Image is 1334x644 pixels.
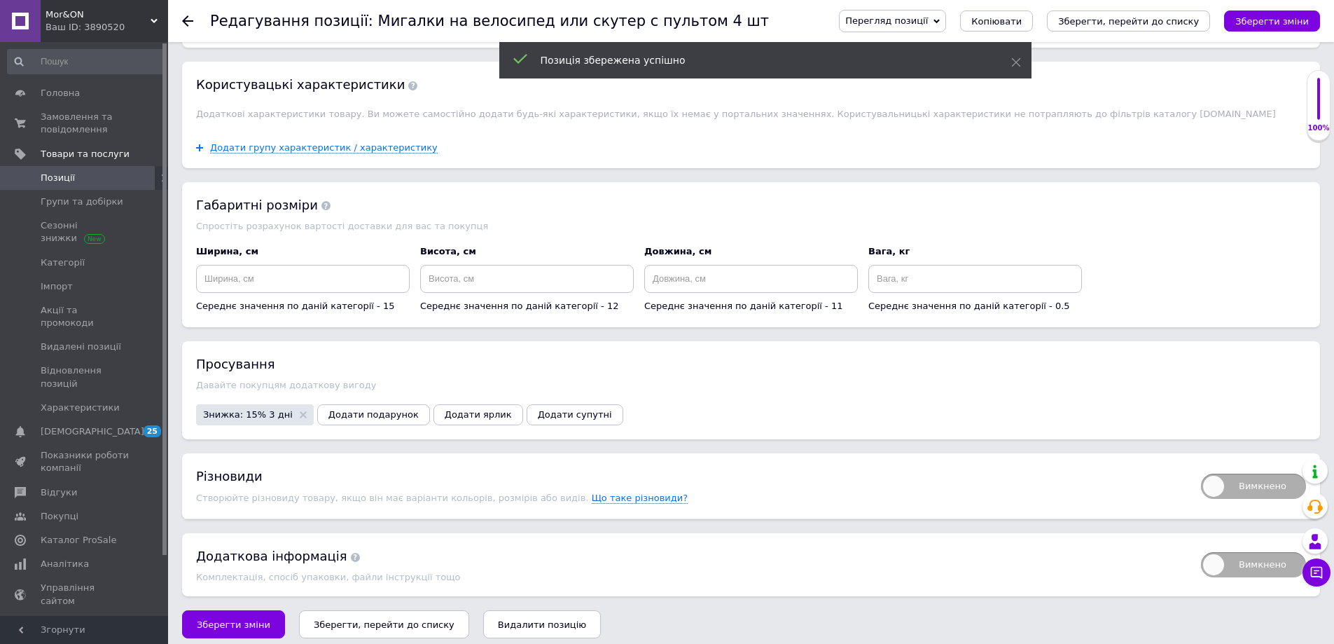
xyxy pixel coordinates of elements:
span: Що таке різновиди? [592,493,688,504]
button: Зберегти, перейти до списку [1047,11,1210,32]
div: 100% [1307,123,1330,133]
span: Позиції [41,172,75,184]
div: Комплектація, спосіб упаковки, файли інструкції тощо [196,572,1187,582]
button: Зберегти зміни [182,610,285,638]
span: Каталог ProSale [41,534,116,547]
span: Додати подарунок [328,409,419,420]
span: Копіювати [971,16,1022,27]
span: Показники роботи компанії [41,449,130,474]
input: Ширина, см [196,265,410,293]
div: Повернутися назад [182,15,193,27]
button: Копіювати [960,11,1033,32]
span: Замовлення та повідомлення [41,111,130,136]
span: Характеристики [41,402,120,414]
span: Сезонні знижки [41,219,130,245]
button: Зберегти, перейти до списку [299,610,469,638]
span: Створюйте різновиду товару, якщо він має варіанти кольорів, розмірів або видів. [196,493,592,503]
span: Довжина, см [644,246,711,256]
div: Ваш ID: 3890520 [46,21,168,34]
strong: LED Мигалки для велосипеда с пультом управления | 8 цветов | USB зарядка | 4 маячка в комплекте [14,15,468,26]
div: Додаткова інформація [196,547,1187,565]
span: Зберегти зміни [197,619,270,630]
h1: Редагування позиції: Мигалки на велосипед или скутер с пультом 4 шт [210,13,769,29]
strong: велосипедные мигалки [40,39,146,50]
div: Габаритні розміри [196,196,1306,214]
div: Спростіть розрахунок вартості доставки для вас та покупця [196,221,1306,231]
div: Давайте покупцям додаткову вигоду [196,380,1306,390]
span: Управління сайтом [41,582,130,607]
div: Просування [196,355,1306,373]
span: Покупці [41,510,78,523]
p: Мигание и постоянный свет — для движения или стоянки [42,135,856,149]
div: Середнє значення по даній категорії - 11 [644,300,858,313]
body: Редактор, 716C1F3E-FA34-48F8-857E-35F012FC3044 [14,14,884,526]
div: 100% Якість заповнення [1307,70,1330,141]
span: [DEMOGRAPHIC_DATA] [41,425,144,438]
button: Додати супутні [527,404,623,425]
span: Висота, см [420,246,476,256]
i: Зберегти зміни [1235,16,1309,27]
strong: 8 цветов подсветки [262,54,350,64]
input: Довжина, см [644,265,858,293]
div: Різновиди [196,467,1187,485]
div: Середнє значення по даній категорії - 15 [196,300,410,313]
span: Mor&ON [46,8,151,21]
span: Вимкнено [1201,474,1306,499]
span: Видалені позиції [41,341,121,353]
span: Додати супутні [538,409,612,420]
span: Додати ярлик [445,409,512,420]
input: Пошук [7,49,165,74]
button: Додати ярлик [433,404,523,425]
button: Додати подарунок [317,404,430,425]
span: Акції та промокоди [41,304,130,329]
h3: ✅ Преимущества: [14,88,884,100]
button: Видалити позицію [483,610,601,638]
span: Аналітика [41,558,89,570]
p: Пульт дистанционного управления — удобно переключать режимы в движении [42,158,856,173]
span: Додаткові характеристики товару. Ви можете самостійно додати будь-які характеристики, якщо їх нем... [196,109,1276,119]
strong: 2 режима работы [14,39,870,64]
span: Відновлення позицій [41,364,130,390]
span: Категорії [41,256,85,269]
span: Вага, кг [868,246,910,256]
div: Середнє значення по даній категорії - 12 [420,300,634,313]
p: Яркие с дистанционным управлением — надёжное решение для вашей безопасности на дороге! Подходят д... [14,38,884,67]
span: Головна [41,87,80,100]
div: Середнє значення по даній категорії - 0.5 [868,300,1082,313]
span: 25 [144,425,161,437]
i: Зберегти, перейти до списку [314,619,454,630]
span: Товари та послуги [41,148,130,160]
span: Ширина, см [196,246,258,256]
div: Позиція збережена успішно [541,53,976,67]
p: 8 ярких цветов — под настроение или погодные условия [42,111,856,125]
span: Видалити позицію [498,619,586,630]
span: Відгуки [41,486,77,499]
span: Користувацькi характеристики [196,77,417,92]
span: Імпорт [41,280,73,293]
span: Вимкнено [1201,552,1306,577]
input: Вага, кг [868,265,1082,293]
button: Зберегти зміни [1224,11,1320,32]
i: Зберегти, перейти до списку [1058,16,1199,27]
span: Перегляд позиції [845,15,928,26]
span: Додати групу характеристик / характеристику [210,142,438,153]
input: Висота, см [420,265,634,293]
button: Чат з покупцем [1302,559,1330,587]
span: Групи та добірки [41,196,123,208]
span: Знижка: 15% 3 дні [203,410,293,419]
